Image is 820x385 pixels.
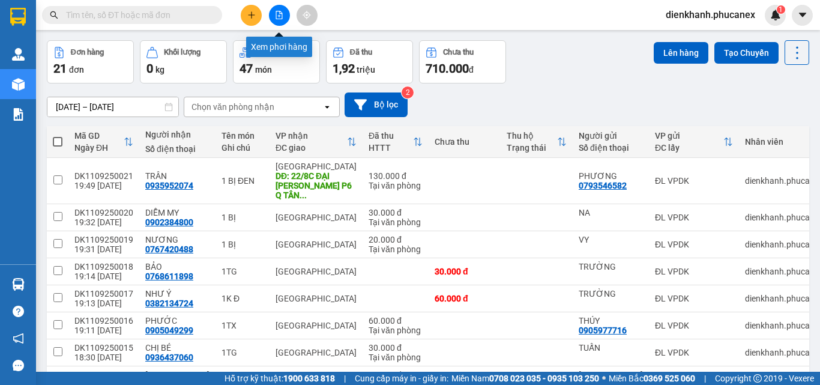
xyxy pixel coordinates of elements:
button: Đã thu1,92 triệu [326,40,413,83]
div: ĐL VPDK [655,321,733,330]
div: Thu hộ [507,131,557,141]
span: Cung cấp máy in - giấy in: [355,372,448,385]
div: Ngày ĐH [74,143,124,153]
div: ĐC giao [276,143,347,153]
div: [GEOGRAPHIC_DATA] [276,348,357,357]
span: plus [247,11,256,19]
div: VP nhận [276,131,347,141]
div: NƯƠNG [145,235,210,244]
div: 19:49 [DATE] [74,181,133,190]
span: message [13,360,24,371]
div: Trạng thái [507,143,557,153]
sup: 1 [777,5,785,14]
span: ⚪️ [602,376,606,381]
div: ĐL VPDK [655,348,733,357]
strong: 1900 633 818 [283,374,335,383]
span: Miền Bắc [609,372,695,385]
span: món [255,65,272,74]
span: | [344,372,346,385]
div: VP gửi [655,131,723,141]
span: đơn [69,65,84,74]
div: Tên món [222,131,264,141]
th: Toggle SortBy [501,126,573,158]
div: Số điện thoại [579,143,643,153]
div: [GEOGRAPHIC_DATA] [276,213,357,222]
div: NHƯ Ý [145,289,210,299]
button: caret-down [792,5,813,26]
div: Ghi chú [222,143,264,153]
span: caret-down [797,10,808,20]
button: file-add [269,5,290,26]
img: logo-vxr [10,8,26,26]
div: Đã thu [350,48,372,56]
div: 1TG [222,348,264,357]
div: [GEOGRAPHIC_DATA] [276,162,357,171]
div: 1 BỊ [222,213,264,222]
div: VY [579,235,643,244]
img: icon-new-feature [770,10,781,20]
div: 0905977716 [579,326,627,335]
div: Tại văn phòng [369,244,423,254]
div: ĐL VPDK [655,240,733,249]
div: 18:30 [DATE] [74,353,133,362]
div: 1TG [222,267,264,276]
div: 30.000 đ [369,343,423,353]
div: Tại văn phòng [369,181,423,190]
div: Tại văn phòng [369,217,423,227]
svg: open [322,102,332,112]
span: file-add [275,11,283,19]
button: plus [241,5,262,26]
span: notification [13,333,24,344]
div: [GEOGRAPHIC_DATA] [276,321,357,330]
span: aim [303,11,311,19]
div: Khối lượng [164,48,200,56]
div: 60.000 đ [435,294,495,303]
span: dienkhanh.phucanex [656,7,765,22]
div: DĐ: 22/8C ĐẠI NGHĨA P6 Q TÂN BÌNH [276,171,357,200]
input: Select a date range. [47,97,178,117]
button: aim [297,5,318,26]
div: ĐL VPDK [655,213,733,222]
div: DK1109250016 [74,316,133,326]
div: [GEOGRAPHIC_DATA] [276,294,357,303]
div: DK1109250014 [74,370,133,380]
span: Hỗ trợ kỹ thuật: [225,372,335,385]
div: DK1109250021 [74,171,133,181]
div: 1TX [222,321,264,330]
div: 0902384800 [145,217,193,227]
span: Miền Nam [451,372,599,385]
div: 30.000 đ [435,267,495,276]
div: THÚY [579,316,643,326]
div: [GEOGRAPHIC_DATA] [276,267,357,276]
strong: 0369 525 060 [644,374,695,383]
div: GIA MINH [145,370,210,380]
span: 21 [53,61,67,76]
div: Chưa thu [435,137,495,147]
span: 0 [146,61,153,76]
div: Người nhận [145,130,210,139]
div: 1 BỊ [222,240,264,249]
button: Số lượng47món [233,40,320,83]
div: 0905049299 [145,326,193,335]
button: Lên hàng [654,42,708,64]
div: ĐL VPDK [655,267,733,276]
div: DK1109250018 [74,262,133,271]
div: Đơn hàng [71,48,104,56]
img: warehouse-icon [12,278,25,291]
span: search [50,11,58,19]
div: ĐL VPDK [655,294,733,303]
span: đ [469,65,474,74]
div: 19:32 [DATE] [74,217,133,227]
div: TRƯỜNG [579,289,643,299]
div: 50.000 đ [369,370,423,380]
img: warehouse-icon [12,78,25,91]
th: Toggle SortBy [649,126,739,158]
div: 0382134724 [145,299,193,308]
div: DK1109250019 [74,235,133,244]
button: Đơn hàng21đơn [47,40,134,83]
img: solution-icon [12,108,25,121]
div: 1K Đ [222,294,264,303]
div: DK1109250017 [74,289,133,299]
div: 19:31 [DATE] [74,244,133,254]
div: LIÊN HƯƠNG [579,370,643,380]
